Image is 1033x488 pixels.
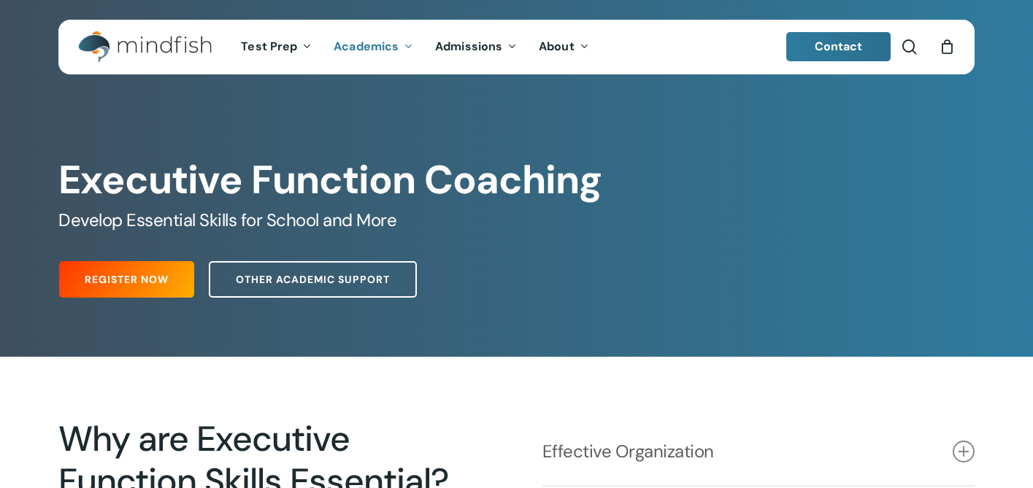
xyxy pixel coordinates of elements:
h5: Develop Essential Skills for School and More [58,209,975,232]
h1: Executive Function Coaching [58,157,975,204]
a: Contact [786,32,891,61]
span: Academics [334,39,399,54]
a: Cart [939,39,955,55]
a: Academics [323,41,424,53]
a: Test Prep [230,41,323,53]
span: About [539,39,575,54]
a: Effective Organization [542,418,975,485]
span: Register Now [85,272,169,287]
header: Main Menu [58,20,975,74]
span: Test Prep [241,39,297,54]
a: Admissions [424,41,528,53]
a: About [528,41,600,53]
span: Admissions [435,39,502,54]
a: Register Now [59,261,194,298]
nav: Main Menu [230,20,599,74]
span: Contact [815,39,863,54]
a: Other Academic Support [209,261,417,298]
span: Other Academic Support [236,272,390,287]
